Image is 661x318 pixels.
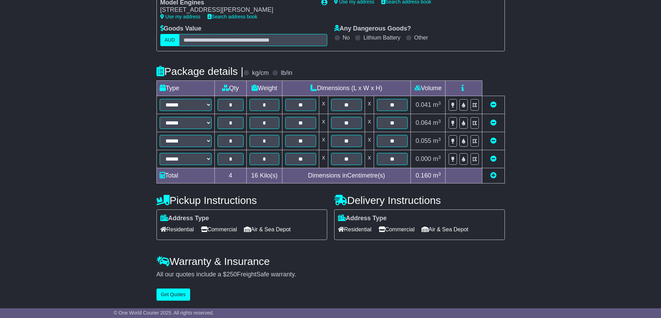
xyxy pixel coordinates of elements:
[244,224,291,235] span: Air & Sea Depot
[365,132,374,150] td: x
[433,101,441,108] span: m
[252,69,269,77] label: kg/cm
[416,137,431,144] span: 0.055
[438,137,441,142] sup: 3
[214,168,247,183] td: 4
[338,224,372,235] span: Residential
[490,119,497,126] a: Remove this item
[156,289,190,301] button: Get Quotes
[282,168,411,183] td: Dimensions in Centimetre(s)
[319,132,328,150] td: x
[379,224,415,235] span: Commercial
[490,137,497,144] a: Remove this item
[416,172,431,179] span: 0.160
[411,81,446,96] td: Volume
[433,172,441,179] span: m
[416,101,431,108] span: 0.041
[156,256,505,267] h4: Warranty & Insurance
[319,150,328,168] td: x
[160,25,202,33] label: Goods Value
[160,215,209,222] label: Address Type
[414,34,428,41] label: Other
[156,271,505,278] div: All our quotes include a $ FreightSafe warranty.
[156,195,327,206] h4: Pickup Instructions
[156,168,214,183] td: Total
[365,150,374,168] td: x
[319,114,328,132] td: x
[160,34,180,46] label: AUD
[363,34,400,41] label: Lithium Battery
[247,81,282,96] td: Weight
[227,271,237,278] span: 250
[214,81,247,96] td: Qty
[160,224,194,235] span: Residential
[114,310,214,316] span: © One World Courier 2025. All rights reserved.
[247,168,282,183] td: Kilo(s)
[334,25,411,33] label: Any Dangerous Goods?
[334,195,505,206] h4: Delivery Instructions
[160,14,201,19] a: Use my address
[156,81,214,96] td: Type
[365,114,374,132] td: x
[343,34,350,41] label: No
[365,96,374,114] td: x
[281,69,292,77] label: lb/in
[282,81,411,96] td: Dimensions (L x W x H)
[438,171,441,177] sup: 3
[416,119,431,126] span: 0.064
[490,101,497,108] a: Remove this item
[416,155,431,162] span: 0.000
[160,6,314,14] div: [STREET_ADDRESS][PERSON_NAME]
[438,101,441,106] sup: 3
[156,66,244,77] h4: Package details |
[319,96,328,114] td: x
[433,137,441,144] span: m
[251,172,258,179] span: 16
[338,215,387,222] label: Address Type
[207,14,257,19] a: Search address book
[438,119,441,124] sup: 3
[201,224,237,235] span: Commercial
[433,155,441,162] span: m
[490,172,497,179] a: Add new item
[438,155,441,160] sup: 3
[433,119,441,126] span: m
[490,155,497,162] a: Remove this item
[422,224,468,235] span: Air & Sea Depot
